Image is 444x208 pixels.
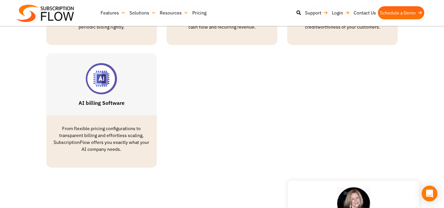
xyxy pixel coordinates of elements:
img: Billing for AI Companies [86,63,117,94]
a: Contact Us [352,6,378,19]
a: Solutions [128,6,158,19]
img: Subscriptionflow [16,5,74,22]
a: Resources [158,6,190,19]
a: Pricing [190,6,208,19]
a: Login [330,6,352,19]
a: Features [99,6,128,19]
a: Support [303,6,330,19]
a: AI billing Software [79,100,125,106]
div: Open Intercom Messenger [422,186,437,201]
p: From flexible pricing configurations to transparent billing and effortless scaling, SubscriptionF... [53,125,151,153]
a: Schedule a Demo [378,6,424,19]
